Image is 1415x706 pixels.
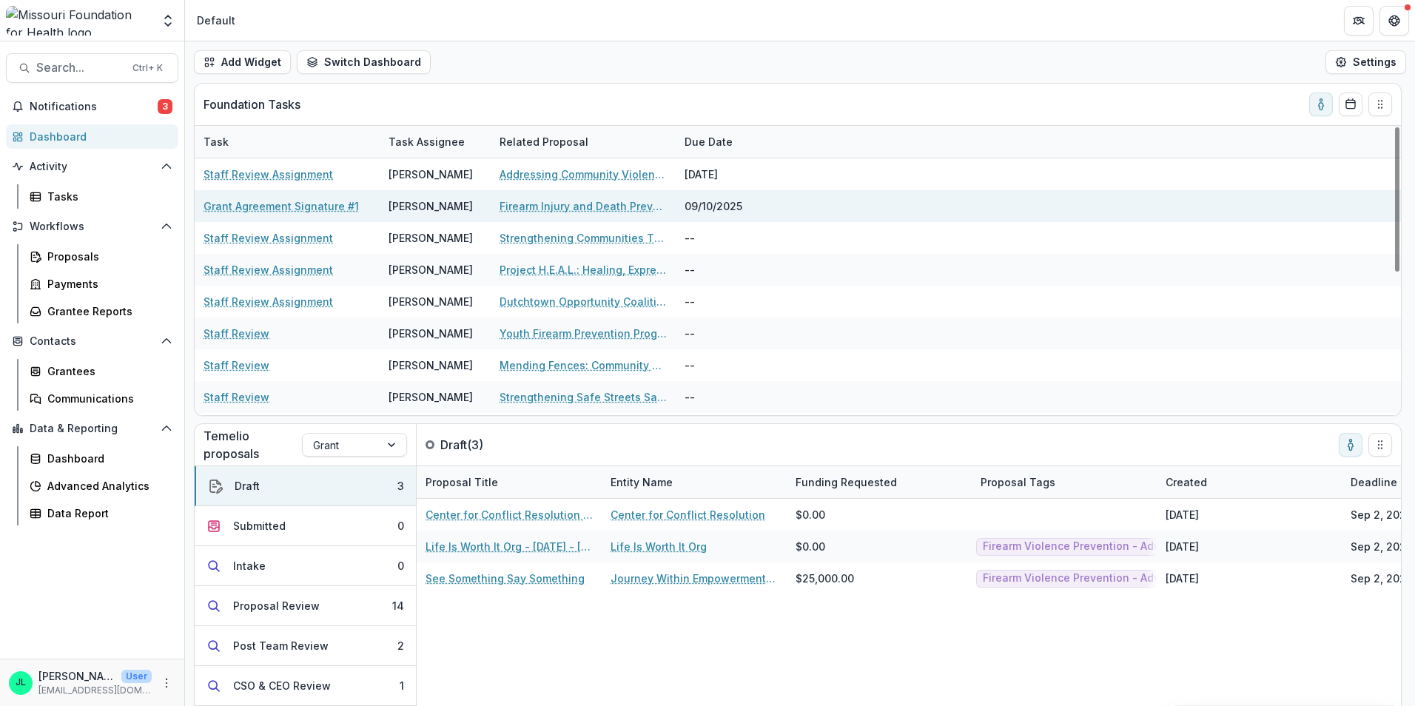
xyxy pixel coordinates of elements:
[972,466,1157,498] div: Proposal Tags
[389,294,473,309] div: [PERSON_NAME]
[24,501,178,525] a: Data Report
[30,423,155,435] span: Data & Reporting
[6,95,178,118] button: Notifications3
[158,674,175,692] button: More
[195,626,416,666] button: Post Team Review2
[6,6,152,36] img: Missouri Foundation for Health logo
[380,134,474,149] div: Task Assignee
[611,507,765,522] a: Center for Conflict Resolution
[16,678,26,687] div: Jessi LaRose
[397,478,404,494] div: 3
[611,571,778,586] a: Journey Within Empowerment Center
[417,466,602,498] div: Proposal Title
[500,357,667,373] a: Mending Fences: Community Violence Intervention for Youth
[195,126,380,158] div: Task
[204,326,269,341] a: Staff Review
[195,134,238,149] div: Task
[204,198,359,214] a: Grant Agreement Signature #1
[1166,571,1199,586] div: [DATE]
[235,478,260,494] div: Draft
[1368,433,1392,457] button: Drag
[1342,474,1406,490] div: Deadline
[24,386,178,411] a: Communications
[47,478,167,494] div: Advanced Analytics
[1166,539,1199,554] div: [DATE]
[491,126,676,158] div: Related Proposal
[380,126,491,158] div: Task Assignee
[6,155,178,178] button: Open Activity
[233,598,320,613] div: Proposal Review
[6,417,178,440] button: Open Data & Reporting
[1351,507,1412,522] div: Sep 2, 2025
[297,50,431,74] button: Switch Dashboard
[1309,93,1333,116] button: toggle-assigned-to-me
[24,446,178,471] a: Dashboard
[1344,6,1374,36] button: Partners
[602,466,787,498] div: Entity Name
[195,666,416,706] button: CSO & CEO Review1
[24,272,178,296] a: Payments
[24,474,178,498] a: Advanced Analytics
[47,276,167,292] div: Payments
[1166,507,1199,522] div: [DATE]
[197,13,235,28] div: Default
[233,638,329,653] div: Post Team Review
[500,167,667,182] a: Addressing Community Violence Through High-quality Arts and Education Experiences
[233,518,286,534] div: Submitted
[500,294,667,309] a: Dutchtown Opportunity Coalition for Youth
[676,134,742,149] div: Due Date
[30,335,155,348] span: Contacts
[796,507,825,522] span: $0.00
[389,167,473,182] div: [PERSON_NAME]
[1339,433,1362,457] button: toggle-assigned-to-me
[676,413,787,445] div: --
[24,244,178,269] a: Proposals
[6,124,178,149] a: Dashboard
[47,505,167,521] div: Data Report
[195,506,416,546] button: Submitted0
[392,598,404,613] div: 14
[676,158,787,190] div: [DATE]
[47,189,167,204] div: Tasks
[47,451,167,466] div: Dashboard
[204,262,333,278] a: Staff Review Assignment
[47,303,167,319] div: Grantee Reports
[676,254,787,286] div: --
[158,99,172,114] span: 3
[397,558,404,574] div: 0
[204,230,333,246] a: Staff Review Assignment
[47,249,167,264] div: Proposals
[194,50,291,74] button: Add Widget
[24,359,178,383] a: Grantees
[397,518,404,534] div: 0
[397,638,404,653] div: 2
[389,198,473,214] div: [PERSON_NAME]
[1157,474,1216,490] div: Created
[500,230,667,246] a: Strengthening Communities Through Firearm Suicide Prevention
[972,474,1064,490] div: Proposal Tags
[204,95,300,113] p: Foundation Tasks
[195,546,416,586] button: Intake0
[6,329,178,353] button: Open Contacts
[500,262,667,278] a: Project H.E.A.L.: Healing, Expression, Affirmation, Liberation
[676,126,787,158] div: Due Date
[38,684,152,697] p: [EMAIL_ADDRESS][DOMAIN_NAME]
[602,474,682,490] div: Entity Name
[1368,93,1392,116] button: Drag
[158,6,178,36] button: Open entity switcher
[389,262,473,278] div: [PERSON_NAME]
[500,326,667,341] a: Youth Firearm Prevention Program
[204,389,269,405] a: Staff Review
[389,326,473,341] div: [PERSON_NAME]
[204,427,302,463] p: Temelio proposals
[440,436,551,454] p: Draft ( 3 )
[426,507,593,522] a: Center for Conflict Resolution - [DATE] - [DATE] Grassroots Efforts to Address FID - RFA
[676,349,787,381] div: --
[47,391,167,406] div: Communications
[36,61,124,75] span: Search...
[611,539,707,554] a: Life Is Worth It Org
